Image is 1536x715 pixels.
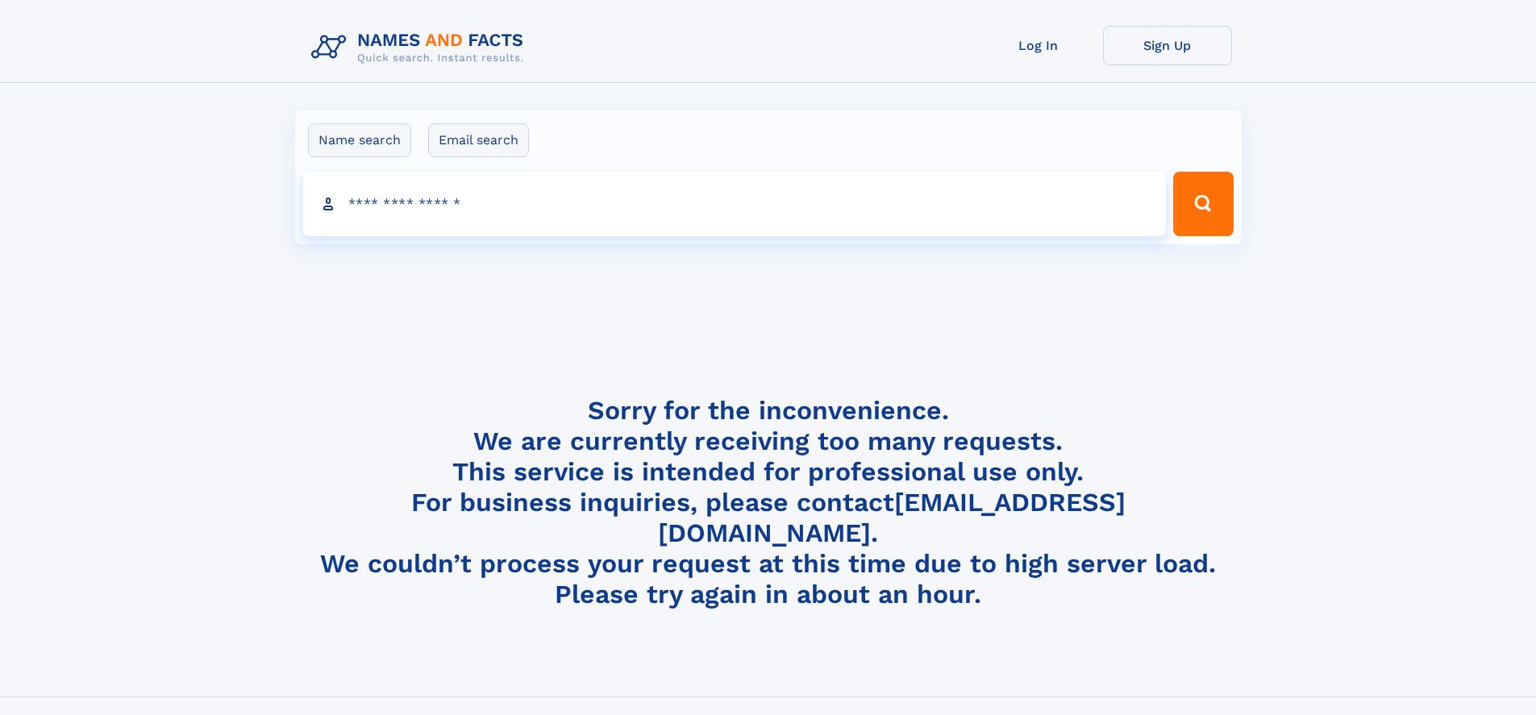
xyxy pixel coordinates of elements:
[305,26,537,69] img: Logo Names and Facts
[305,395,1232,610] h4: Sorry for the inconvenience. We are currently receiving too many requests. This service is intend...
[974,26,1103,65] a: Log In
[658,487,1126,548] a: [EMAIL_ADDRESS][DOMAIN_NAME]
[428,123,529,157] label: Email search
[303,172,1167,236] input: search input
[308,123,411,157] label: Name search
[1173,172,1233,236] button: Search Button
[1103,26,1232,65] a: Sign Up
